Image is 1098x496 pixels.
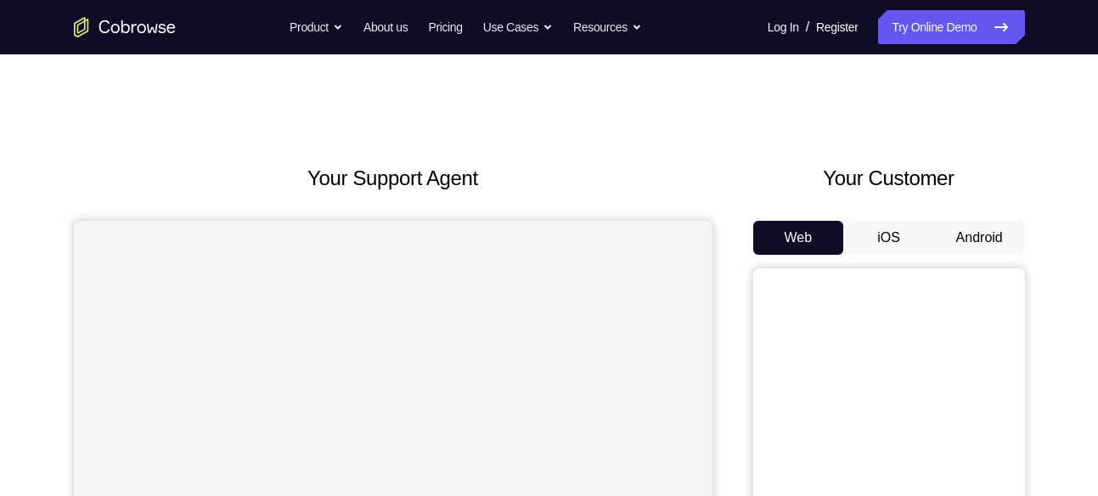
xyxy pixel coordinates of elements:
[753,163,1025,194] h2: Your Customer
[878,10,1024,44] a: Try Online Demo
[74,163,712,194] h2: Your Support Agent
[753,221,844,255] button: Web
[74,17,176,37] a: Go to the home page
[816,10,858,44] a: Register
[573,10,642,44] button: Resources
[428,10,462,44] a: Pricing
[363,10,408,44] a: About us
[843,221,934,255] button: iOS
[806,17,809,37] span: /
[290,10,343,44] button: Product
[768,10,799,44] a: Log In
[483,10,553,44] button: Use Cases
[934,221,1025,255] button: Android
